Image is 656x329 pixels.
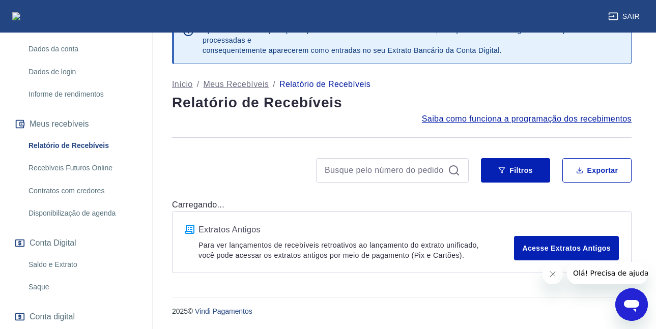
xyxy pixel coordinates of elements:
button: Sair [606,7,644,26]
a: Disponibilização de agenda [24,203,140,224]
a: Contratos com credores [24,181,140,201]
a: Saldo e Extrato [24,254,140,275]
span: Conta digital [30,310,75,324]
p: 2025 © [172,306,632,317]
a: Dados de login [24,62,140,82]
p: Carregando... [172,199,632,211]
a: Acesse Extratos Antigos [514,236,619,260]
a: Vindi Pagamentos [195,307,252,315]
img: Vindi [12,12,78,20]
a: Relatório de Recebíveis [24,135,140,156]
p: Para ver lançamentos de recebíveis retroativos ao lançamento do extrato unificado, você pode aces... [198,240,514,260]
button: Exportar [562,158,632,183]
a: Conta digital [12,306,140,328]
span: Olá! Precisa de ajuda? [6,7,85,15]
a: Meus Recebíveis [204,78,269,91]
a: Início [172,78,193,91]
a: Dados da conta [24,39,140,59]
iframe: Mensagem da empresa [567,262,648,284]
p: Após o envio das liquidações aparecerem no Relatório de Recebíveis, elas podem demorar algumas ho... [203,25,608,55]
iframe: Botão para abrir a janela de mensagens [615,288,648,321]
p: Extratos Antigos [198,224,514,236]
img: ícone [185,225,194,234]
a: Informe de rendimentos [24,84,140,105]
button: Conta Digital [12,232,140,254]
a: Recebíveis Futuros Online [24,158,140,178]
input: Busque pelo número do pedido [325,163,444,178]
h4: Relatório de Recebíveis [172,93,632,113]
p: / [197,78,199,91]
a: Saque [24,277,140,297]
p: Relatório de Recebíveis [279,78,370,91]
button: Meus recebíveis [12,113,140,135]
a: Saiba como funciona a programação dos recebimentos [422,113,632,125]
p: / [273,78,275,91]
iframe: Fechar mensagem [543,264,563,284]
button: Filtros [481,158,550,183]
